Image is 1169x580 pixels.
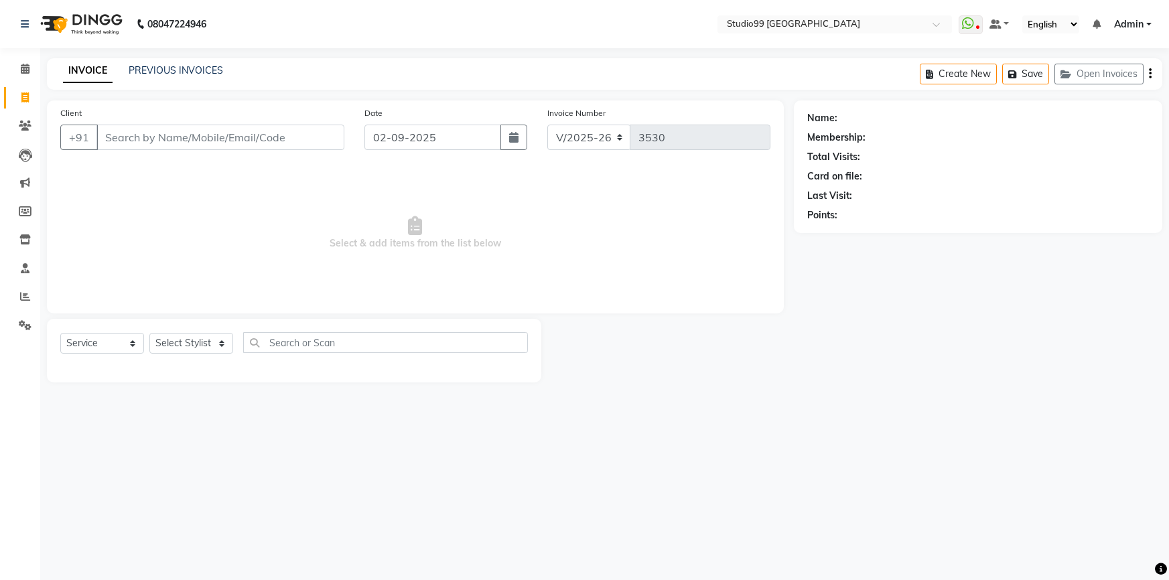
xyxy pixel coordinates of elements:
[1002,64,1049,84] button: Save
[60,166,770,300] span: Select & add items from the list below
[60,107,82,119] label: Client
[1054,64,1144,84] button: Open Invoices
[807,131,866,145] div: Membership:
[364,107,383,119] label: Date
[243,332,528,353] input: Search or Scan
[147,5,206,43] b: 08047224946
[129,64,223,76] a: PREVIOUS INVOICES
[920,64,997,84] button: Create New
[807,169,862,184] div: Card on file:
[807,208,837,222] div: Points:
[1114,17,1144,31] span: Admin
[60,125,98,150] button: +91
[63,59,113,83] a: INVOICE
[807,150,860,164] div: Total Visits:
[807,189,852,203] div: Last Visit:
[34,5,126,43] img: logo
[807,111,837,125] div: Name:
[96,125,344,150] input: Search by Name/Mobile/Email/Code
[547,107,606,119] label: Invoice Number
